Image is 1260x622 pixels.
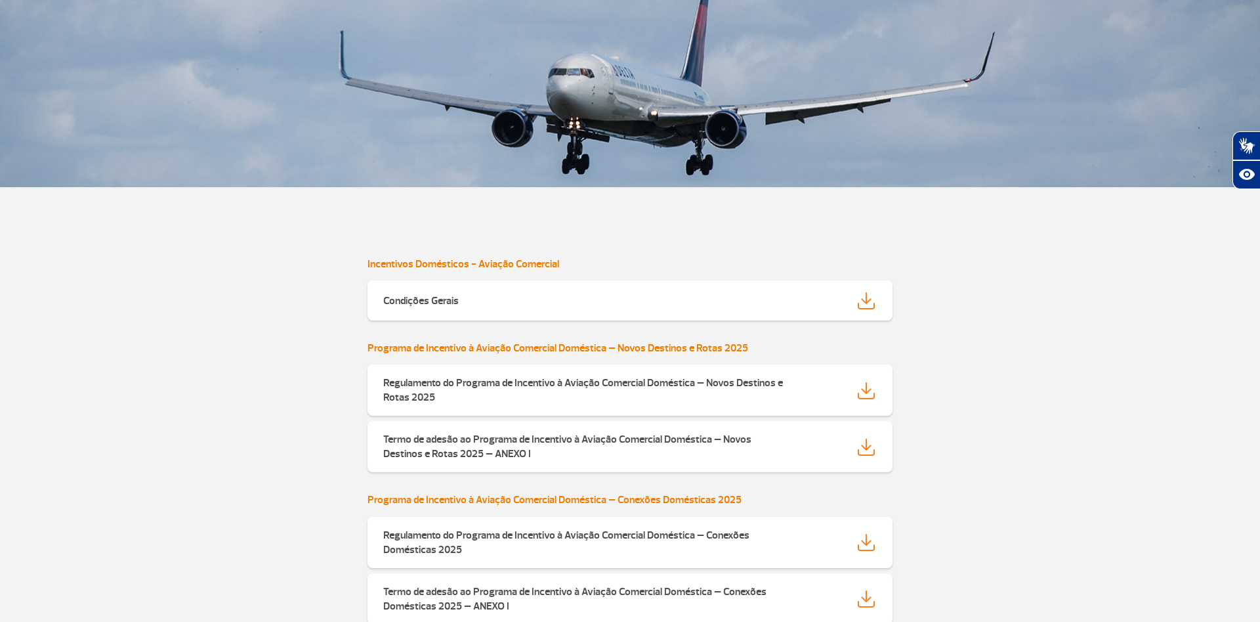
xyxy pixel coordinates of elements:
strong: Condições Gerais [383,294,459,307]
h6: Programa de Incentivo à Aviação Comercial Doméstica – Conexões Domésticas 2025 [367,494,892,506]
button: Abrir tradutor de língua de sinais. [1232,131,1260,160]
strong: Termo de adesão ao Programa de Incentivo à Aviação Comercial Doméstica – Novos Destinos e Rotas 2... [383,433,751,460]
button: Abrir recursos assistivos. [1232,160,1260,189]
strong: Regulamento do Programa de Incentivo à Aviação Comercial Doméstica – Novos Destinos e Rotas 2025 [383,376,783,404]
div: Plugin de acessibilidade da Hand Talk. [1232,131,1260,189]
a: Condições Gerais [367,280,892,321]
a: Regulamento do Programa de Incentivo à Aviação Comercial Doméstica – Conexões Domésticas 2025 [367,517,892,568]
strong: Regulamento do Programa de Incentivo à Aviação Comercial Doméstica – Conexões Domésticas 2025 [383,529,749,556]
a: Termo de adesão ao Programa de Incentivo à Aviação Comercial Doméstica – Novos Destinos e Rotas 2... [367,421,892,472]
strong: Termo de adesão ao Programa de Incentivo à Aviação Comercial Doméstica – Conexões Domésticas 2025... [383,585,766,613]
a: Regulamento do Programa de Incentivo à Aviação Comercial Doméstica – Novos Destinos e Rotas 2025 [367,365,892,416]
h6: Programa de Incentivo à Aviação Comercial Doméstica – Novos Destinos e Rotas 2025 [367,342,892,355]
h6: Incentivos Domésticos - Aviação Comercial [367,258,892,271]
